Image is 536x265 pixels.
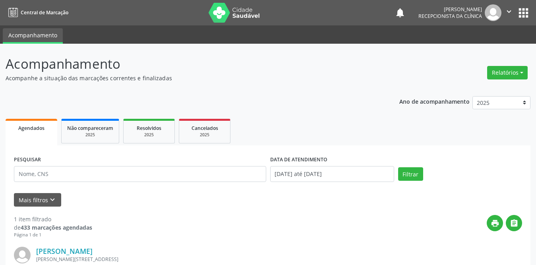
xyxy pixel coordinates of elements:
button:  [501,4,517,21]
span: Central de Marcação [21,9,68,16]
a: [PERSON_NAME] [36,247,93,255]
p: Acompanhamento [6,54,373,74]
button: Filtrar [398,167,423,181]
i:  [510,219,519,228]
button: apps [517,6,530,20]
div: 2025 [185,132,224,138]
a: Acompanhamento [3,28,63,44]
button: print [487,215,503,231]
div: [PERSON_NAME][STREET_ADDRESS] [36,256,284,263]
span: Agendados [18,125,45,132]
span: Cancelados [192,125,218,132]
span: Não compareceram [67,125,113,132]
strong: 433 marcações agendadas [21,224,92,231]
div: [PERSON_NAME] [418,6,482,13]
div: Página 1 de 1 [14,232,92,238]
span: Resolvidos [137,125,161,132]
button:  [506,215,522,231]
a: Central de Marcação [6,6,68,19]
button: notifications [395,7,406,18]
button: Mais filtroskeyboard_arrow_down [14,193,61,207]
input: Nome, CNS [14,166,266,182]
img: img [485,4,501,21]
input: Selecione um intervalo [270,166,394,182]
span: Recepcionista da clínica [418,13,482,19]
i: keyboard_arrow_down [48,195,57,204]
label: PESQUISAR [14,154,41,166]
i:  [505,7,513,16]
div: de [14,223,92,232]
label: DATA DE ATENDIMENTO [270,154,327,166]
div: 1 item filtrado [14,215,92,223]
button: Relatórios [487,66,528,79]
i: print [491,219,499,228]
div: 2025 [67,132,113,138]
p: Acompanhe a situação das marcações correntes e finalizadas [6,74,373,82]
div: 2025 [129,132,169,138]
p: Ano de acompanhamento [399,96,470,106]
